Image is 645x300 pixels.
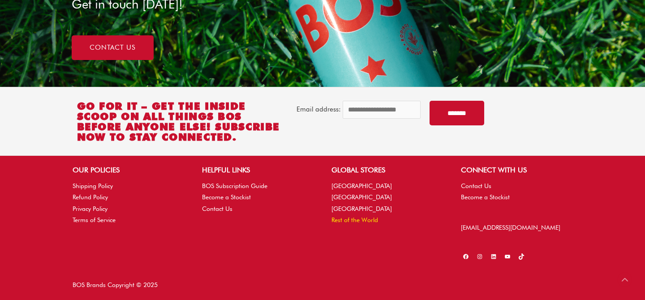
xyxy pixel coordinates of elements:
a: BOS Subscription Guide [202,182,267,189]
a: Rest of the World [331,216,378,223]
a: Contact Us [461,182,491,189]
a: Become a Stockist [202,193,251,201]
nav: OUR POLICIES [73,180,184,226]
h2: Go for it – get the inside scoop on all things BOS before anyone else! Subscribe now to stay conn... [77,101,288,142]
a: [GEOGRAPHIC_DATA] [331,205,392,212]
a: [EMAIL_ADDRESS][DOMAIN_NAME] [461,224,560,231]
div: BOS Brands Copyright © 2025 [64,279,323,291]
a: Become a Stockist [461,193,510,201]
h2: CONNECT WITH US [461,165,572,176]
nav: HELPFUL LINKS [202,180,314,214]
h2: OUR POLICIES [73,165,184,176]
label: Email address: [297,105,341,113]
a: Terms of Service [73,216,116,223]
h2: HELPFUL LINKS [202,165,314,176]
span: Contact us [90,44,136,51]
a: Shipping Policy [73,182,113,189]
a: Contact us [72,35,154,60]
nav: GLOBAL STORES [331,180,443,226]
a: [GEOGRAPHIC_DATA] [331,182,392,189]
h2: GLOBAL STORES [331,165,443,176]
nav: CONNECT WITH US [461,180,572,203]
a: Privacy Policy [73,205,107,212]
a: Contact Us [202,205,232,212]
a: [GEOGRAPHIC_DATA] [331,193,392,201]
a: Refund Policy [73,193,108,201]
